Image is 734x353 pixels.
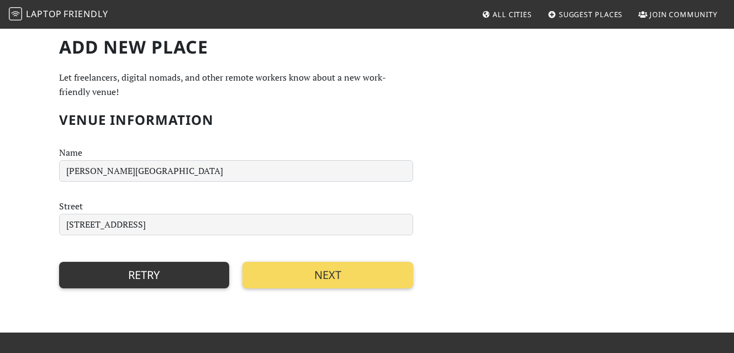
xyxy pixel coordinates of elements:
[649,9,717,19] span: Join Community
[59,71,413,99] p: Let freelancers, digital nomads, and other remote workers know about a new work-friendly venue!
[9,5,108,24] a: LaptopFriendly LaptopFriendly
[59,146,82,160] label: Name
[559,9,623,19] span: Suggest Places
[477,4,536,24] a: All Cities
[634,4,722,24] a: Join Community
[59,199,83,214] label: Street
[242,262,413,288] button: Next
[9,7,22,20] img: LaptopFriendly
[26,8,62,20] span: Laptop
[493,9,532,19] span: All Cities
[59,112,413,128] h2: Venue Information
[64,8,108,20] span: Friendly
[59,262,230,288] button: Retry
[59,36,413,57] h1: Add new Place
[543,4,627,24] a: Suggest Places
